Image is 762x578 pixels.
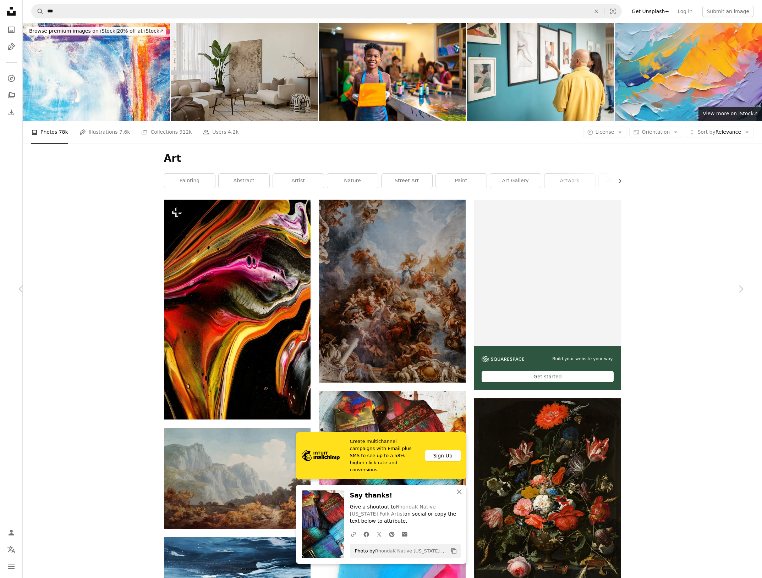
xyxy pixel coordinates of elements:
span: 7.6k [119,128,130,136]
img: assorted-color paintbrushes [319,391,466,538]
img: brown and grey trees and rock formation painting [164,428,311,529]
button: Search Unsplash [32,5,44,18]
button: Submit an image [702,6,753,17]
a: Share over email [398,527,411,541]
img: Portrait of young African boy school children showing her acrylic painting art at art studio [319,23,466,121]
a: art gallery [490,174,541,188]
a: View more on iStock↗ [698,107,762,121]
img: a close up of a colorful object on a black background [164,200,311,419]
button: Sort byRelevance [685,127,753,138]
span: Orientation [642,129,670,135]
span: Browse premium images on iStock | [29,28,117,34]
img: abstract rough colorful multicolored art on canvas [615,23,762,121]
a: Share on Twitter [373,527,385,541]
a: brown and grey trees and rock formation painting [164,475,311,481]
a: Log in / Sign up [4,526,18,540]
div: Sign Up [425,450,461,461]
button: scroll list to the right [613,174,621,188]
a: Users 4.2k [203,121,239,144]
button: Clear [588,5,604,18]
a: abstract [219,174,269,188]
img: file-1690386555781-336d1949dad1image [302,450,340,461]
a: Share on Facebook [360,527,373,541]
span: Build your website your way. [552,356,613,362]
img: Visitors observing abstract artwork in a contemporary gallery exhibition [467,23,614,121]
a: Illustrations [4,40,18,54]
a: Collections 912k [141,121,192,144]
a: Create multichannel campaigns with Email plus SMS to see up to a 58% higher click rate and conver... [296,432,466,479]
a: street art [382,174,432,188]
form: Find visuals sitewide [31,4,622,18]
a: Next [719,255,762,323]
h1: Art [164,152,621,165]
span: 912k [179,128,192,136]
span: Relevance [697,129,741,136]
span: Sort by [697,129,715,135]
img: file-1606177908946-d1eed1cbe4f5image [482,356,524,362]
button: Visual search [604,5,621,18]
button: Menu [4,560,18,574]
button: License [583,127,627,138]
span: 20% off at iStock ↗ [29,28,164,34]
a: Get Unsplash+ [627,6,673,17]
span: License [596,129,614,135]
span: Photo by on [351,545,448,557]
a: artist [273,174,324,188]
a: Collections [4,88,18,102]
a: Download History [4,105,18,120]
img: Abstract colorful textured background with blue, red, purple, pink, orange and white brush strokes [23,23,170,121]
a: painting [164,174,215,188]
img: Cozy modern interior with layered textures, sculptural vases, and soft neutral tones. [171,23,318,121]
a: a close up of a colorful object on a black background [164,306,311,312]
a: artwork [544,174,595,188]
button: Copy to clipboard [448,545,460,557]
span: Create multichannel campaigns with Email plus SMS to see up to a 58% higher click rate and conver... [350,438,420,473]
p: Give a shoutout to on social or copy the text below to attribute. [350,504,461,525]
span: View more on iStock ↗ [703,111,758,116]
img: a painting on the ceiling of a building [319,200,466,383]
a: nature [327,174,378,188]
a: a painting on the ceiling of a building [319,288,466,294]
button: Orientation [629,127,682,138]
a: Explore [4,71,18,85]
a: Illustrations 7.6k [80,121,130,144]
a: Log in [673,6,697,17]
a: paint [436,174,487,188]
span: 4.2k [228,128,239,136]
div: Get started [482,371,613,382]
a: Browse premium images on iStock|20% off at iStock↗ [23,23,170,40]
a: RhondaK Native [US_STATE] Folk Artist [375,548,464,554]
a: Photos [4,23,18,37]
h3: Say thanks! [350,490,461,501]
a: RhondaK Native [US_STATE] Folk Artist [350,504,436,517]
a: red blue and white flowers [474,490,621,497]
a: Build your website your way.Get started [474,200,621,390]
a: art wallpaper [599,174,649,188]
button: Language [4,543,18,557]
a: Share on Pinterest [385,527,398,541]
